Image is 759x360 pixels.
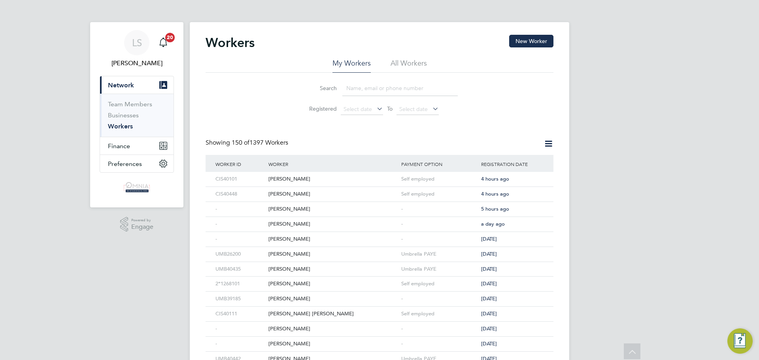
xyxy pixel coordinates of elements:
[266,232,399,247] div: [PERSON_NAME]
[266,247,399,262] div: [PERSON_NAME]
[481,266,497,272] span: [DATE]
[213,232,266,247] div: -
[213,217,546,223] a: -[PERSON_NAME]-a day ago
[100,30,174,68] a: LS[PERSON_NAME]
[481,221,505,227] span: a day ago
[100,76,174,94] button: Network
[266,217,399,232] div: [PERSON_NAME]
[391,58,427,73] li: All Workers
[213,351,546,358] a: UMB40442[PERSON_NAME]Umbrella PAYE[DATE]
[481,325,497,332] span: [DATE]
[385,104,395,114] span: To
[399,155,479,173] div: Payment Option
[399,187,479,202] div: Self employed
[155,30,171,55] a: 20
[132,38,142,48] span: LS
[266,322,399,336] div: [PERSON_NAME]
[509,35,553,47] button: New Worker
[213,262,266,277] div: UMB40435
[213,321,546,328] a: -[PERSON_NAME]-[DATE]
[213,276,546,283] a: 2*1268101[PERSON_NAME]Self employed[DATE]
[344,106,372,113] span: Select date
[206,139,290,147] div: Showing
[399,322,479,336] div: -
[342,81,458,96] input: Name, email or phone number
[213,202,266,217] div: -
[213,337,266,351] div: -
[301,85,337,92] label: Search
[213,336,546,343] a: -[PERSON_NAME]-[DATE]
[399,292,479,306] div: -
[100,181,174,193] a: Go to home page
[213,247,266,262] div: UMB26200
[399,307,479,321] div: Self employed
[727,328,753,354] button: Engage Resource Center
[266,307,399,321] div: [PERSON_NAME] [PERSON_NAME]
[108,81,134,89] span: Network
[121,181,152,193] img: omniaoutsourcing-logo-retina.png
[266,172,399,187] div: [PERSON_NAME]
[100,58,174,68] span: Lauren Southern
[213,247,546,253] a: UMB26200[PERSON_NAME]Umbrella PAYE[DATE]
[481,175,509,182] span: 4 hours ago
[213,322,266,336] div: -
[213,217,266,232] div: -
[213,187,546,193] a: CIS40448[PERSON_NAME]Self employed4 hours ago
[108,123,133,130] a: Workers
[481,190,509,197] span: 4 hours ago
[213,172,546,178] a: CIS40101[PERSON_NAME]Self employed4 hours ago
[266,292,399,306] div: [PERSON_NAME]
[108,111,139,119] a: Businesses
[399,217,479,232] div: -
[481,340,497,347] span: [DATE]
[266,277,399,291] div: [PERSON_NAME]
[131,224,153,230] span: Engage
[399,232,479,247] div: -
[213,292,266,306] div: UMB39185
[266,155,399,173] div: Worker
[399,247,479,262] div: Umbrella PAYE
[481,295,497,302] span: [DATE]
[213,262,546,268] a: UMB40435[PERSON_NAME]Umbrella PAYE[DATE]
[100,137,174,155] button: Finance
[399,202,479,217] div: -
[213,232,546,238] a: -[PERSON_NAME]-[DATE]
[479,155,546,173] div: Registration Date
[481,280,497,287] span: [DATE]
[481,236,497,242] span: [DATE]
[213,172,266,187] div: CIS40101
[399,106,428,113] span: Select date
[213,155,266,173] div: Worker ID
[213,202,546,208] a: -[PERSON_NAME]-5 hours ago
[301,105,337,112] label: Registered
[213,187,266,202] div: CIS40448
[481,310,497,317] span: [DATE]
[131,217,153,224] span: Powered by
[399,262,479,277] div: Umbrella PAYE
[232,139,288,147] span: 1397 Workers
[266,187,399,202] div: [PERSON_NAME]
[100,94,174,137] div: Network
[213,277,266,291] div: 2*1268101
[213,291,546,298] a: UMB39185[PERSON_NAME]-[DATE]
[481,251,497,257] span: [DATE]
[399,277,479,291] div: Self employed
[266,337,399,351] div: [PERSON_NAME]
[399,337,479,351] div: -
[232,139,249,147] span: 150 of
[108,100,152,108] a: Team Members
[120,217,154,232] a: Powered byEngage
[206,35,255,51] h2: Workers
[266,202,399,217] div: [PERSON_NAME]
[481,205,509,212] span: 5 hours ago
[213,307,266,321] div: CIS40111
[100,155,174,172] button: Preferences
[399,172,479,187] div: Self employed
[108,142,130,150] span: Finance
[90,22,183,207] nav: Main navigation
[213,306,546,313] a: CIS40111[PERSON_NAME] [PERSON_NAME]Self employed[DATE]
[165,33,175,42] span: 20
[108,160,142,168] span: Preferences
[332,58,371,73] li: My Workers
[266,262,399,277] div: [PERSON_NAME]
